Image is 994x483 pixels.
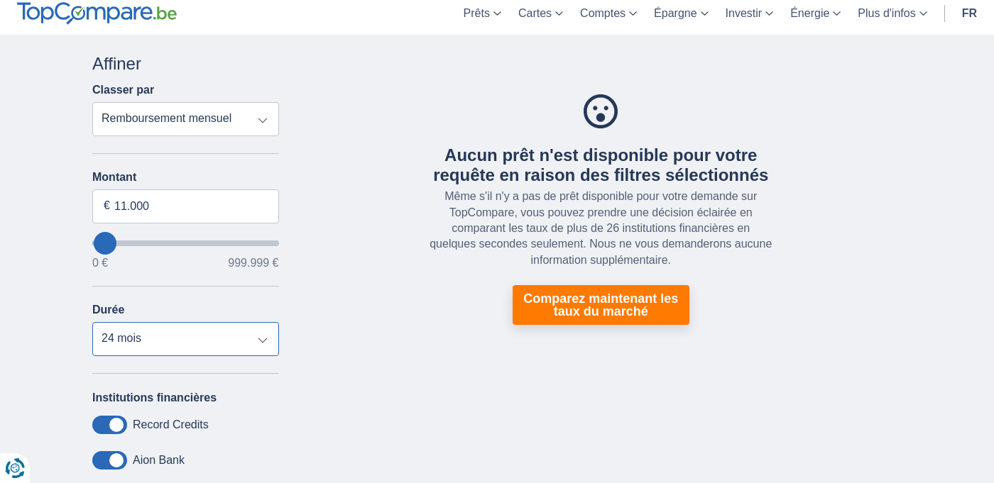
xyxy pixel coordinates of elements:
[92,304,124,316] label: Durée
[92,257,108,269] span: 0 €
[513,285,689,325] a: Comparez maintenant les taux du marché
[427,145,774,187] div: Aucun prêt n'est disponible pour votre requête en raison des filtres sélectionnés
[133,418,209,431] label: Record Credits
[584,94,618,128] img: Aucun prêt n'est disponible pour votre requête en raison des filtres sélectionnés
[92,84,154,96] label: Classer par
[92,240,279,246] input: wantToBorrow
[228,257,278,269] span: 999.999 €
[133,454,185,467] label: Aion Bank
[92,52,279,76] div: Affiner
[104,198,110,214] span: €
[427,189,774,268] div: Même s'il n'y a pas de prêt disponible pour votre demande sur TopCompare, vous pouvez prendre une...
[92,392,217,404] label: Institutions financières
[92,171,279,184] label: Montant
[17,2,177,25] img: TopCompare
